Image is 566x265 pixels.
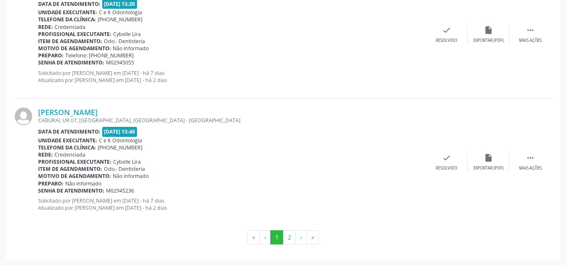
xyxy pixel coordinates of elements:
a: [PERSON_NAME] [38,108,98,117]
div: CABURAI, UR 07, [GEOGRAPHIC_DATA], [GEOGRAPHIC_DATA] - [GEOGRAPHIC_DATA] [38,117,426,124]
div: Mais ações [519,38,542,44]
div: Resolvido [436,38,457,44]
b: Profissional executante: [38,158,111,165]
b: Senha de atendimento: [38,59,104,66]
b: Rede: [38,151,53,158]
div: Exportar (PDF) [473,38,504,44]
b: Data de atendimento: [38,0,101,8]
span: Não informado [65,180,101,187]
b: Profissional executante: [38,31,111,38]
b: Item de agendamento: [38,165,102,172]
button: Go to last page [306,230,319,244]
div: Mais ações [519,165,542,171]
b: Motivo de agendamento: [38,172,111,180]
span: Cybelle Lira [113,31,141,38]
b: Rede: [38,23,53,31]
div: Resolvido [436,165,457,171]
b: Preparo: [38,52,64,59]
i: check [442,26,451,35]
span: [PHONE_NUMBER] [98,16,142,23]
button: Go to next page [295,230,307,244]
span: M02945236 [106,187,134,194]
span: Credenciada [54,151,85,158]
i: check [442,153,451,162]
span: [DATE] 13:40 [102,127,137,136]
b: Item de agendamento: [38,38,102,45]
span: M02945055 [106,59,134,66]
b: Senha de atendimento: [38,187,104,194]
span: [PHONE_NUMBER] [98,144,142,151]
span: Telefone: [PHONE_NUMBER] [65,52,134,59]
b: Telefone da clínica: [38,16,96,23]
img: img [15,108,32,125]
span: Não informado [113,172,149,180]
span: C e K Odontologia [99,9,142,16]
p: Solicitado por [PERSON_NAME] em [DATE] - há 7 dias Atualizado por [PERSON_NAME] em [DATE] - há 2 ... [38,197,426,211]
b: Unidade executante: [38,137,97,144]
b: Data de atendimento: [38,128,101,135]
b: Motivo de agendamento: [38,45,111,52]
span: Não informado [113,45,149,52]
ul: Pagination [15,230,551,244]
b: Unidade executante: [38,9,97,16]
span: Credenciada [54,23,85,31]
span: C e K Odontologia [99,137,142,144]
button: Go to page 1 [270,230,283,244]
b: Preparo: [38,180,64,187]
span: Odo.- Dentisteria [104,165,145,172]
div: Exportar (PDF) [473,165,504,171]
i:  [526,153,535,162]
span: Odo.- Dentisteria [104,38,145,45]
span: Cybelle Lira [113,158,141,165]
b: Telefone da clínica: [38,144,96,151]
p: Solicitado por [PERSON_NAME] em [DATE] - há 7 dias Atualizado por [PERSON_NAME] em [DATE] - há 2 ... [38,69,426,84]
i:  [526,26,535,35]
i: insert_drive_file [484,153,493,162]
i: insert_drive_file [484,26,493,35]
button: Go to page 2 [283,230,296,244]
